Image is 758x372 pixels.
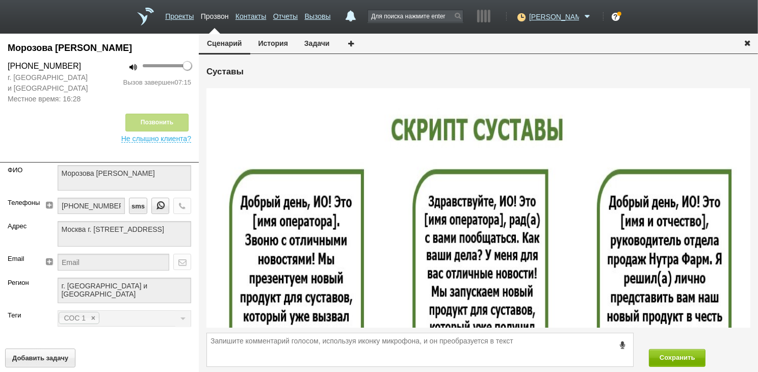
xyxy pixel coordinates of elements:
[368,10,463,22] input: Для поиска нажмите enter
[201,7,229,22] a: Прозвон
[8,254,34,264] label: Email
[8,221,42,231] label: Адрес
[129,198,147,214] button: sms
[305,7,331,22] a: Вызовы
[296,34,338,53] button: Задачи
[529,12,579,22] span: [PERSON_NAME]
[8,41,191,55] div: Морозова Надежда Михайловна
[8,278,42,288] label: Регион
[529,11,593,21] a: [PERSON_NAME]
[58,254,169,270] input: Email
[8,198,34,208] label: Телефоны
[8,72,92,94] span: г. [GEOGRAPHIC_DATA] и [GEOGRAPHIC_DATA]
[250,34,296,53] button: История
[612,13,620,21] div: ?
[58,198,125,214] input: телефон
[8,165,42,175] label: ФИО
[8,60,92,72] div: [PHONE_NUMBER]
[5,349,75,367] button: Добавить задачу
[206,66,750,78] h5: Суставы
[236,7,266,22] a: Контакты
[8,94,92,104] span: Местное время: 16:28
[199,34,250,55] button: Сценарий
[649,349,705,367] button: Сохранить
[137,8,154,25] a: На главную
[107,77,191,88] div: Вызов завершен
[165,7,194,22] a: Проекты
[174,78,191,86] span: 07:15
[121,131,191,143] span: Не слышно клиента?
[8,310,42,321] label: Теги
[273,7,298,22] a: Отчеты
